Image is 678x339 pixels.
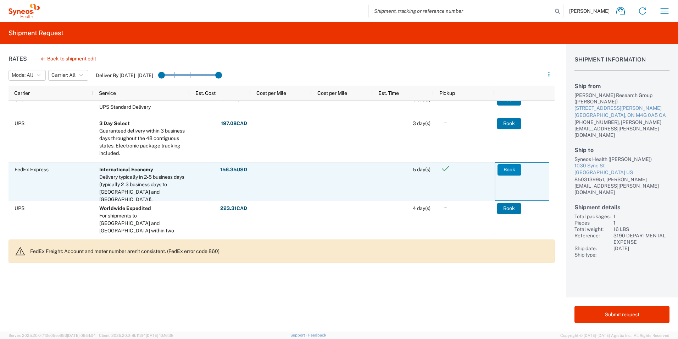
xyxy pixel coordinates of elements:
div: For shipments to Canada and Mexico within two business days and to major destinations in Europe a... [99,212,187,264]
div: 1 [613,213,669,220]
span: Pickup [439,90,455,96]
div: Reference: [574,232,611,245]
span: Mode: All [12,72,33,79]
h1: Shipment Information [574,56,669,71]
span: Carrier: All [51,72,76,79]
button: Carrier: All [48,70,88,81]
button: Submit request [574,306,669,323]
div: Total packages: [574,213,611,220]
span: UPS [15,205,24,211]
h2: Ship to [574,147,669,154]
div: [PERSON_NAME] Research Group ([PERSON_NAME]) [574,92,669,105]
p: FedEx Freight: Account and meter number aren't consistent. (FedEx error code 860) [30,248,549,254]
div: Syneos Health ([PERSON_NAME]) [574,156,669,162]
div: UPS Standard Delivery [99,103,151,111]
span: FedEx Express [15,167,49,172]
span: Carrier [14,90,30,96]
button: 223.31CAD [220,203,248,214]
h2: Ship from [574,83,669,90]
label: Deliver By [DATE] - [DATE] [96,72,153,79]
a: [STREET_ADDRESS][PERSON_NAME][GEOGRAPHIC_DATA], ON M4G 0A5 CA [574,105,669,119]
span: 4 day(s) [413,205,430,211]
h1: Rates [9,55,27,62]
span: Client: 2025.20.0-8b113f4 [99,333,173,338]
div: 3190 DEPARTMENTAL EXPENSE [613,232,669,245]
h2: Shipment details [574,204,669,211]
button: Mode: All [9,70,46,81]
button: Book [497,118,521,129]
span: Est. Cost [195,90,216,96]
div: [GEOGRAPHIC_DATA], ON M4G 0A5 CA [574,112,669,119]
span: Copyright © [DATE]-[DATE] Agistix Inc., All Rights Reserved [560,332,669,339]
b: International Economy [99,167,153,172]
div: [PHONE_NUMBER], [PERSON_NAME][EMAIL_ADDRESS][PERSON_NAME][DOMAIN_NAME] [574,119,669,138]
a: Support [290,333,308,337]
span: [DATE] 09:51:04 [67,333,96,338]
div: 16 LBS [613,226,669,232]
span: [PERSON_NAME] [569,8,610,14]
input: Shipment, tracking or reference number [369,4,552,18]
div: Guaranteed delivery within 3 business days throughout the 48 contiguous states. Electronic packag... [99,127,187,157]
div: 8503139951, [PERSON_NAME][EMAIL_ADDRESS][PERSON_NAME][DOMAIN_NAME] [574,176,669,195]
span: Server: 2025.20.0-710e05ee653 [9,333,96,338]
button: 156.35USD [220,164,248,176]
span: UPS [15,120,24,126]
span: Est. Time [378,90,399,96]
span: Cost per Mile [256,90,286,96]
strong: 156.35 USD [220,166,247,173]
span: 3 day(s) [413,120,430,126]
div: Ship type: [574,252,611,258]
button: 197.08CAD [221,118,248,129]
div: 1030 Sync St [574,162,669,169]
a: Feedback [308,333,326,337]
h2: Shipment Request [9,29,63,37]
b: Worldwide Expedited [99,205,151,211]
strong: 223.31 CAD [220,205,247,212]
button: Book [497,203,521,214]
div: Total weight: [574,226,611,232]
span: Cost per Mile [317,90,347,96]
div: Delivery typically in 2-5 business days (typically 2-3 business days to Canada and Mexico). [99,173,187,203]
button: Back to shipment edit [35,53,102,65]
div: 1 [613,220,669,226]
div: Pieces [574,220,611,226]
div: [DATE] [613,245,669,252]
div: [STREET_ADDRESS][PERSON_NAME] [574,105,669,112]
strong: 197.08 CAD [221,120,247,127]
b: 3 Day Select [99,120,130,126]
a: 1030 Sync St[GEOGRAPHIC_DATA] US [574,162,669,176]
span: Service [99,90,116,96]
span: [DATE] 10:16:38 [146,333,173,338]
div: Ship date: [574,245,611,252]
button: Book [498,164,521,176]
div: [GEOGRAPHIC_DATA] US [574,169,669,176]
span: 5 day(s) [413,167,430,172]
